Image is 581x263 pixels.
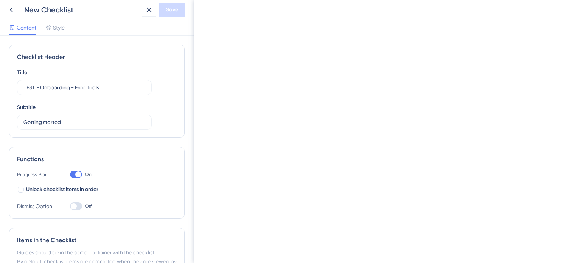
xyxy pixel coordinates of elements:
div: Items in the Checklist [17,236,177,245]
div: Progress Bar [17,170,55,179]
div: Dismiss Option [17,202,55,211]
span: Style [53,23,65,32]
div: Title [17,68,27,77]
button: Save [159,3,185,17]
div: New Checklist [24,5,139,15]
span: Save [166,5,178,14]
span: Content [17,23,36,32]
div: Subtitle [17,103,36,112]
div: Functions [17,155,177,164]
span: Off [85,203,92,209]
div: Checklist Header [17,53,177,62]
span: Unlock checklist items in order [26,185,98,194]
input: Header 1 [23,83,145,92]
span: On [85,171,92,177]
input: Header 2 [23,118,145,126]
